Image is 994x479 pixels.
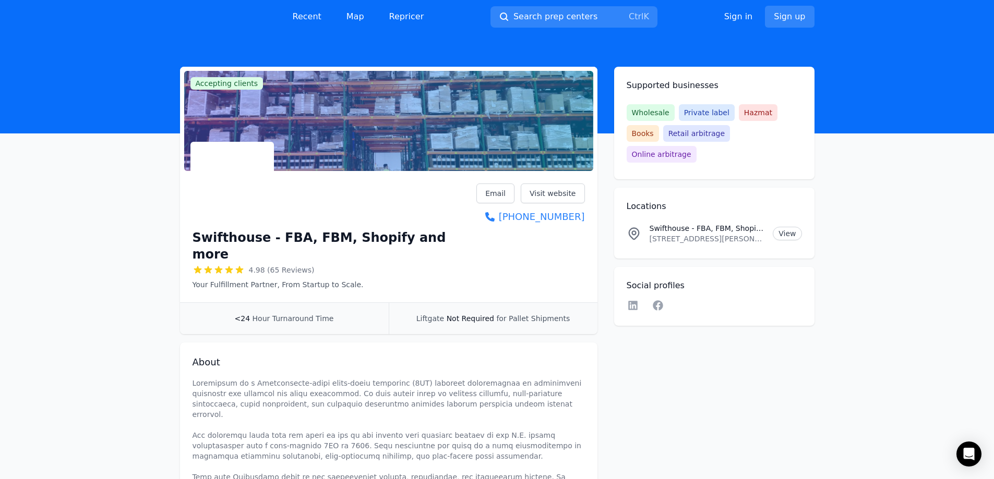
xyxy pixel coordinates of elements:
img: Swifthouse - FBA, FBM, Shopify and more [193,144,272,223]
button: Search prep centersCtrlK [490,6,657,28]
a: Email [476,183,514,203]
div: Open Intercom Messenger [956,441,981,466]
p: Your Fulfillment Partner, From Startup to Scale. [193,279,477,290]
a: Sign up [765,6,814,28]
a: Sign in [724,10,753,23]
span: Not Required [447,314,494,323]
span: Hour Turnaround Time [253,314,334,323]
span: Liftgate [416,314,444,323]
a: View [773,227,801,240]
a: [PHONE_NUMBER] [476,210,584,224]
span: Private label [679,104,735,121]
span: Books [627,125,659,142]
span: Retail arbitrage [663,125,730,142]
h2: Supported businesses [627,79,802,92]
h2: Social profiles [627,279,802,292]
p: Swifthouse - FBA, FBM, Shopify and more Location [650,223,765,234]
a: Recent [284,6,330,27]
span: 4.98 (65 Reviews) [249,265,315,275]
p: [STREET_ADDRESS][PERSON_NAME][US_STATE] [650,234,765,244]
a: Map [338,6,373,27]
span: for Pallet Shipments [496,314,570,323]
span: Accepting clients [190,77,264,90]
h1: Swifthouse - FBA, FBM, Shopify and more [193,229,477,263]
a: Repricer [381,6,433,27]
kbd: K [643,11,649,21]
a: Visit website [521,183,585,203]
h2: Locations [627,200,802,213]
kbd: Ctrl [629,11,643,21]
span: Hazmat [739,104,777,121]
span: <24 [235,314,250,323]
img: PrepCenter [180,9,264,24]
h2: About [193,355,585,370]
span: Wholesale [627,104,675,121]
span: Search prep centers [513,10,597,23]
span: Online arbitrage [627,146,697,163]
